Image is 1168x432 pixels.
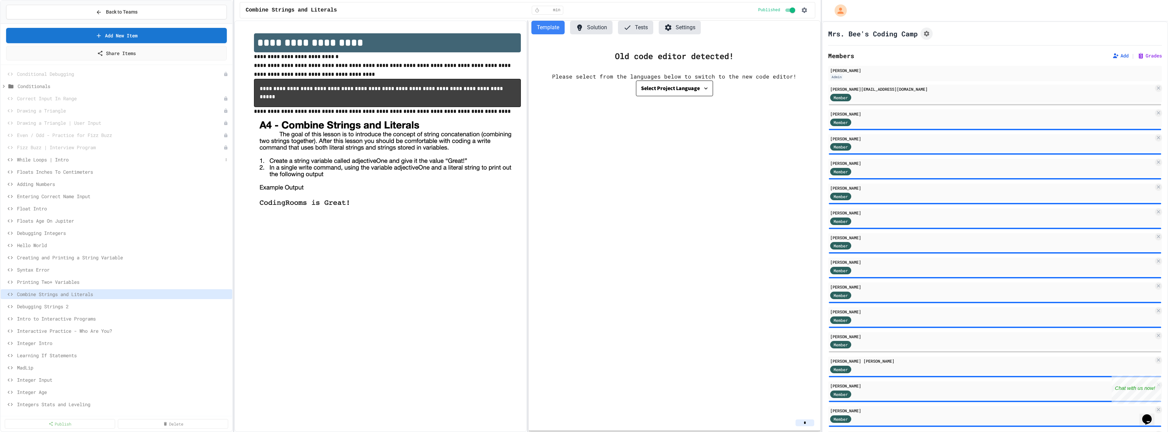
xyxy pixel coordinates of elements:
[17,254,230,261] span: Creating and Printing a String Variable
[17,95,223,102] span: Correct Input In Range
[834,218,848,224] span: Member
[827,3,848,18] div: My Account
[17,70,223,77] span: Conditional Debugging
[17,205,230,212] span: Float Intro
[17,376,230,383] span: Integer Input
[636,81,713,96] button: Select Project Language
[118,419,228,429] a: Delete
[531,21,565,34] button: Template
[17,401,230,408] span: Integers Stats and Leveling
[830,67,1160,73] div: [PERSON_NAME]
[830,408,1154,414] div: [PERSON_NAME]
[830,74,843,80] div: Admin
[618,21,653,34] button: Tests
[6,5,227,19] button: Back to Teams
[828,51,854,61] h2: Members
[223,108,228,113] div: Unpublished
[834,94,848,101] span: Member
[758,6,797,14] div: Content is published and visible to students
[830,333,1154,340] div: [PERSON_NAME]
[17,132,223,139] span: Even / Odd - Practice for Fizz Buzz
[834,267,848,274] span: Member
[830,185,1154,191] div: [PERSON_NAME]
[17,180,230,188] span: Adding Numbers
[17,291,230,298] span: Combine Strings and Literals
[6,46,227,61] a: Share Items
[17,193,230,200] span: Entering Correct Name Input
[17,303,230,310] span: Debugging Strings 2
[17,278,230,286] span: Printing Two+ Variables
[830,210,1154,216] div: [PERSON_NAME]
[17,340,230,347] span: Integer Intro
[834,366,848,373] span: Member
[834,169,848,175] span: Member
[17,119,223,126] span: Drawing a Triangle | User Input
[553,7,561,13] span: min
[834,342,848,348] span: Member
[641,84,700,93] div: Select Project Language
[570,21,613,34] button: Solution
[5,419,115,429] a: Publish
[17,144,223,151] span: Fizz Buzz | Interview Program
[834,416,848,422] span: Member
[17,413,230,420] span: The Haunted Mansion Mystery
[1112,375,1161,404] iframe: chat widget
[920,28,933,40] button: Assignment Settings
[245,6,337,14] span: Combine Strings and Literals
[834,193,848,200] span: Member
[17,229,230,237] span: Debugging Integers
[834,292,848,298] span: Member
[758,7,780,13] span: Published
[223,96,228,101] div: Unpublished
[223,145,228,150] div: Unpublished
[17,327,230,334] span: Interactive Practice - Who Are You?
[834,243,848,249] span: Member
[17,364,230,371] span: MadLip
[18,83,230,90] span: Conditionals
[659,21,701,34] button: Settings
[828,29,918,38] h1: Mrs. Bee's Coding Camp
[834,119,848,125] span: Member
[17,168,230,175] span: Floats Inches To Centimeters
[223,121,228,125] div: Unpublished
[830,111,1154,117] div: [PERSON_NAME]
[834,391,848,397] span: Member
[830,358,1154,364] div: [PERSON_NAME] [PERSON_NAME]
[17,352,230,359] span: Learning If Statements
[830,136,1154,142] div: [PERSON_NAME]
[834,317,848,323] span: Member
[830,309,1154,315] div: [PERSON_NAME]
[1137,52,1162,59] button: Grades
[223,72,228,76] div: Unpublished
[552,72,797,81] div: Please select from the languages below to switch to the new code editor!
[1112,52,1129,59] button: Add
[615,50,734,62] div: Old code editor detected!
[223,133,228,138] div: Unpublished
[17,217,230,224] span: Floats Age On Jupiter
[830,259,1154,265] div: [PERSON_NAME]
[830,383,1154,389] div: [PERSON_NAME]
[1131,52,1135,60] span: |
[830,235,1154,241] div: [PERSON_NAME]
[17,107,223,114] span: Drawing a Triangle
[223,156,230,163] button: More options
[830,284,1154,290] div: [PERSON_NAME]
[17,388,230,396] span: Integer Age
[17,315,230,322] span: Intro to Interactive Programs
[17,242,230,249] span: Hello World
[834,144,848,150] span: Member
[17,266,230,273] span: Syntax Error
[106,8,138,16] span: Back to Teams
[6,28,227,43] a: Add New Item
[830,160,1154,166] div: [PERSON_NAME]
[1139,405,1161,425] iframe: chat widget
[17,156,223,163] span: While Loops | Intro
[830,86,1154,92] div: [PERSON_NAME][EMAIL_ADDRESS][DOMAIN_NAME]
